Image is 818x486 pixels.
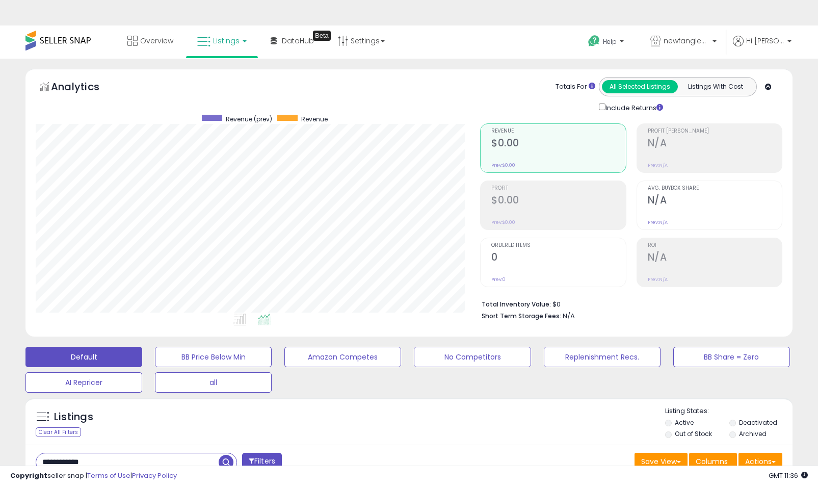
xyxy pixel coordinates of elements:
[284,347,401,367] button: Amazon Competes
[213,36,240,46] span: Listings
[738,453,782,470] button: Actions
[132,471,177,480] a: Privacy Policy
[491,162,515,168] small: Prev: $0.00
[313,31,331,41] div: Tooltip anchor
[491,276,506,283] small: Prev: 0
[675,418,694,427] label: Active
[491,194,625,208] h2: $0.00
[635,453,688,470] button: Save View
[155,347,272,367] button: BB Price Below Min
[25,347,142,367] button: Default
[648,243,782,248] span: ROI
[603,37,617,46] span: Help
[733,36,791,59] a: Hi [PERSON_NAME]
[648,219,668,225] small: Prev: N/A
[696,456,728,467] span: Columns
[544,347,661,367] button: Replenishment Recs.
[665,406,793,416] p: Listing States:
[120,25,181,56] a: Overview
[491,251,625,265] h2: 0
[673,347,790,367] button: BB Share = Zero
[648,276,668,283] small: Prev: N/A
[242,453,282,471] button: Filters
[155,372,272,393] button: all
[739,429,767,438] label: Archived
[330,25,392,56] a: Settings
[588,35,600,47] i: Get Help
[36,427,81,437] div: Clear All Filters
[10,471,177,481] div: seller snap | |
[591,101,675,113] div: Include Returns
[51,80,119,96] h5: Analytics
[282,36,314,46] span: DataHub
[746,36,784,46] span: Hi [PERSON_NAME]
[664,36,709,46] span: newfangled networks
[739,418,777,427] label: Deactivated
[140,36,173,46] span: Overview
[482,297,775,310] li: $0
[648,194,782,208] h2: N/A
[491,219,515,225] small: Prev: $0.00
[491,137,625,151] h2: $0.00
[648,137,782,151] h2: N/A
[769,471,808,480] span: 2025-09-8 11:36 GMT
[491,243,625,248] span: Ordered Items
[648,162,668,168] small: Prev: N/A
[648,186,782,191] span: Avg. Buybox Share
[25,372,142,393] button: AI Repricer
[563,311,575,321] span: N/A
[648,129,782,134] span: Profit [PERSON_NAME]
[491,186,625,191] span: Profit
[675,429,712,438] label: Out of Stock
[10,471,47,480] strong: Copyright
[54,410,93,424] h5: Listings
[602,80,678,93] button: All Selected Listings
[482,300,551,309] b: Total Inventory Value:
[263,25,322,56] a: DataHub
[580,27,634,59] a: Help
[689,453,737,470] button: Columns
[414,347,531,367] button: No Competitors
[643,25,724,59] a: newfangled networks
[226,115,272,123] span: Revenue (prev)
[482,312,561,320] b: Short Term Storage Fees:
[190,25,254,56] a: Listings
[648,251,782,265] h2: N/A
[677,80,753,93] button: Listings With Cost
[87,471,130,480] a: Terms of Use
[556,82,595,92] div: Totals For
[491,129,625,134] span: Revenue
[301,115,328,123] span: Revenue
